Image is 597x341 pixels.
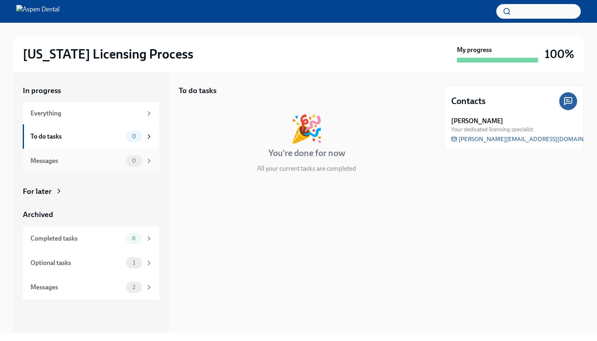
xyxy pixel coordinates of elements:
[23,209,159,220] a: Archived
[30,283,123,292] div: Messages
[127,133,141,139] span: 0
[23,226,159,251] a: Completed tasks6
[30,156,123,165] div: Messages
[23,124,159,149] a: To do tasks0
[16,5,60,18] img: Aspen Dental
[451,95,486,107] h4: Contacts
[127,235,141,241] span: 6
[23,85,159,96] a: In progress
[23,46,193,62] h2: [US_STATE] Licensing Process
[30,234,123,243] div: Completed tasks
[23,102,159,124] a: Everything
[23,186,52,197] div: For later
[457,46,492,54] strong: My progress
[451,117,503,126] strong: [PERSON_NAME]
[23,186,159,197] a: For later
[545,47,574,61] h3: 100%
[128,284,140,290] span: 2
[30,258,123,267] div: Optional tasks
[23,275,159,300] a: Messages2
[30,132,123,141] div: To do tasks
[127,158,141,164] span: 0
[257,164,356,173] p: All your current tasks are completed
[30,109,142,118] div: Everything
[179,85,216,96] h5: To do tasks
[290,115,323,142] div: 🎉
[268,147,345,159] h4: You're done for now
[128,260,140,266] span: 1
[23,149,159,173] a: Messages0
[451,126,533,133] span: Your dedicated licensing specialist
[23,251,159,275] a: Optional tasks1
